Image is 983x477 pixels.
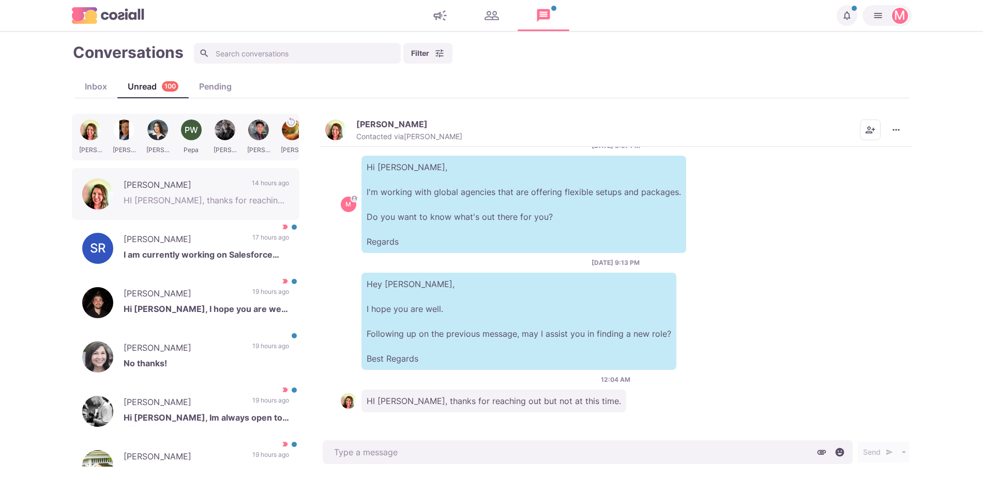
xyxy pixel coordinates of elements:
p: [PERSON_NAME] [356,119,428,129]
button: Add add contacts [860,120,881,140]
p: [PERSON_NAME] [124,341,242,357]
p: Contacted via [PERSON_NAME] [356,132,462,141]
button: Select emoji [832,444,848,460]
button: Send [858,442,898,463]
button: Notifications [837,5,857,26]
p: [PERSON_NAME] [124,233,242,248]
div: Sam R [90,242,105,255]
div: Martin [894,9,905,22]
button: Martin [863,5,912,26]
img: logo [72,7,144,23]
p: [PERSON_NAME] [124,450,242,466]
p: 100 [164,82,176,92]
div: Unread [117,80,189,93]
p: [PERSON_NAME] [124,287,242,303]
p: 19 hours ago [252,396,289,411]
img: Mike Petramale [82,287,113,318]
img: Katie Copenhaver [341,393,356,409]
h1: Conversations [73,43,184,62]
img: Alexander Nicholl [82,396,113,427]
img: Katie Copenhaver [325,120,346,140]
button: Katie Copenhaver[PERSON_NAME]Contacted via[PERSON_NAME] [325,119,462,141]
div: Martin [345,201,351,207]
p: [PERSON_NAME] [124,178,241,194]
div: Inbox [74,80,117,93]
p: Hi [PERSON_NAME], I'm working with global agencies that are offering flexible setups and packages... [361,156,686,253]
p: 12:04 AM [601,375,630,384]
p: HI [PERSON_NAME], thanks for reaching out but not at this time. [361,390,626,412]
p: No thanks! [124,357,289,372]
p: I am currently working on Salesforce developer, salesforce Architect, Devops ,Program Manager, Pr... [124,248,289,264]
button: More menu [886,120,906,140]
p: HI [PERSON_NAME], thanks for reaching out but not at this time. [124,194,289,210]
p: Hey [PERSON_NAME], I hope you are well. Following up on the previous message, may I assist you in... [361,273,676,370]
img: Gina Volpe [82,341,113,372]
p: 17 hours ago [252,233,289,248]
input: Search conversations [194,43,401,64]
button: Attach files [814,444,829,460]
p: 14 hours ago [252,178,289,194]
p: [DATE] 9:13 PM [592,258,640,267]
p: 19 hours ago [252,450,289,466]
p: Hi [PERSON_NAME], I hope you are well too. Yes, I'd be interested in seeing what other opportunit... [124,303,289,318]
p: 19 hours ago [252,341,289,357]
p: [PERSON_NAME] [124,396,242,411]
p: 19 hours ago [252,287,289,303]
svg: avatar [351,196,357,201]
div: Pending [189,80,242,93]
p: Hi [PERSON_NAME], Im always open to offers. What do you have in mind [124,411,289,427]
img: Katie Copenhaver [82,178,113,210]
button: Filter [403,43,452,64]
